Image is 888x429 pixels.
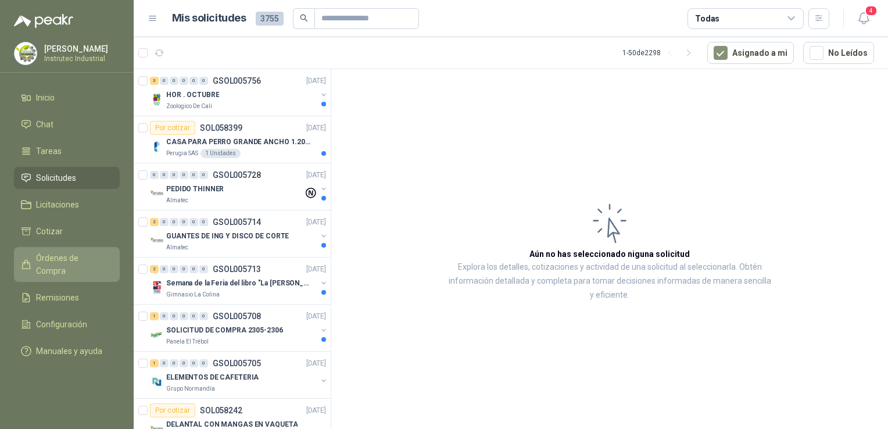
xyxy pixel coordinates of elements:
div: 0 [160,171,169,179]
div: 0 [170,171,178,179]
p: GSOL005708 [213,312,261,320]
div: 3 [150,77,159,85]
button: No Leídos [803,42,874,64]
span: 4 [865,5,878,16]
a: Licitaciones [14,194,120,216]
p: SOLICITUD DE COMPRA 2305-2306 [166,325,283,336]
a: Por cotizarSOL058399[DATE] Company LogoCASA PARA PERRO GRANDE ANCHO 1.20x1.00 x1.20Perugia SAS1 U... [134,116,331,163]
div: 1 Unidades [200,149,241,158]
div: 0 [199,77,208,85]
span: Configuración [36,318,87,331]
span: Tareas [36,145,62,158]
span: Manuales y ayuda [36,345,102,357]
div: 0 [170,265,178,273]
p: Grupo Normandía [166,384,215,394]
span: Licitaciones [36,198,79,211]
a: Órdenes de Compra [14,247,120,282]
p: [DATE] [306,358,326,369]
p: GSOL005713 [213,265,261,273]
a: Remisiones [14,287,120,309]
p: [DATE] [306,123,326,134]
h1: Mis solicitudes [172,10,246,27]
a: 1 0 0 0 0 0 GSOL005705[DATE] Company LogoELEMENTOS DE CAFETERIAGrupo Normandía [150,356,328,394]
div: 0 [170,359,178,367]
div: 0 [180,312,188,320]
p: [DATE] [306,264,326,275]
a: Configuración [14,313,120,335]
span: Chat [36,118,53,131]
p: Almatec [166,243,188,252]
a: Cotizar [14,220,120,242]
a: Manuales y ayuda [14,340,120,362]
p: CASA PARA PERRO GRANDE ANCHO 1.20x1.00 x1.20 [166,137,311,148]
span: 3755 [256,12,284,26]
p: GSOL005705 [213,359,261,367]
img: Logo peakr [14,14,73,28]
div: 0 [180,171,188,179]
img: Company Logo [150,140,164,153]
a: 2 0 0 0 0 0 GSOL005714[DATE] Company LogoGUANTES DE ING Y DISCO DE CORTEAlmatec [150,215,328,252]
p: HOR . OCTUBRE [166,90,219,101]
p: [DATE] [306,217,326,228]
div: 0 [150,171,159,179]
img: Company Logo [150,328,164,342]
div: 1 - 50 de 2298 [622,44,698,62]
p: SOL058242 [200,406,242,414]
div: 0 [189,77,198,85]
div: 0 [189,359,198,367]
div: 0 [180,359,188,367]
span: Órdenes de Compra [36,252,109,277]
div: 1 [150,359,159,367]
div: 0 [160,218,169,226]
p: GSOL005728 [213,171,261,179]
div: 0 [180,265,188,273]
div: 0 [189,312,198,320]
div: 0 [199,312,208,320]
span: Solicitudes [36,171,76,184]
span: search [300,14,308,22]
button: Asignado a mi [707,42,794,64]
p: ELEMENTOS DE CAFETERIA [166,372,259,383]
p: Zoologico De Cali [166,102,212,111]
div: 0 [170,77,178,85]
div: 0 [189,265,198,273]
div: 0 [199,171,208,179]
img: Company Logo [150,187,164,201]
p: Instrutec Industrial [44,55,117,62]
div: 0 [160,359,169,367]
a: 3 0 0 0 0 0 GSOL005756[DATE] Company LogoHOR . OCTUBREZoologico De Cali [150,74,328,111]
p: SOL058399 [200,124,242,132]
span: Cotizar [36,225,63,238]
div: 0 [189,171,198,179]
p: Gimnasio La Colina [166,290,220,299]
p: [DATE] [306,405,326,416]
div: 0 [170,218,178,226]
div: 0 [180,77,188,85]
div: 0 [160,265,169,273]
p: [DATE] [306,170,326,181]
p: Semana de la Feria del libro "La [PERSON_NAME]" [166,278,311,289]
p: [DATE] [306,76,326,87]
div: Por cotizar [150,403,195,417]
img: Company Logo [150,281,164,295]
div: 0 [160,312,169,320]
a: 2 0 0 0 0 0 GSOL005713[DATE] Company LogoSemana de la Feria del libro "La [PERSON_NAME]"Gimnasio ... [150,262,328,299]
span: Inicio [36,91,55,104]
div: 0 [170,312,178,320]
div: 2 [150,265,159,273]
h3: Aún no has seleccionado niguna solicitud [529,248,690,260]
a: Solicitudes [14,167,120,189]
img: Company Logo [15,42,37,65]
a: Inicio [14,87,120,109]
div: 0 [199,265,208,273]
button: 4 [853,8,874,29]
a: 1 0 0 0 0 0 GSOL005708[DATE] Company LogoSOLICITUD DE COMPRA 2305-2306Panela El Trébol [150,309,328,346]
a: Chat [14,113,120,135]
img: Company Logo [150,92,164,106]
p: GSOL005714 [213,218,261,226]
div: 2 [150,218,159,226]
div: 0 [180,218,188,226]
p: GSOL005756 [213,77,261,85]
div: 1 [150,312,159,320]
p: PEDIDO THINNER [166,184,224,195]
